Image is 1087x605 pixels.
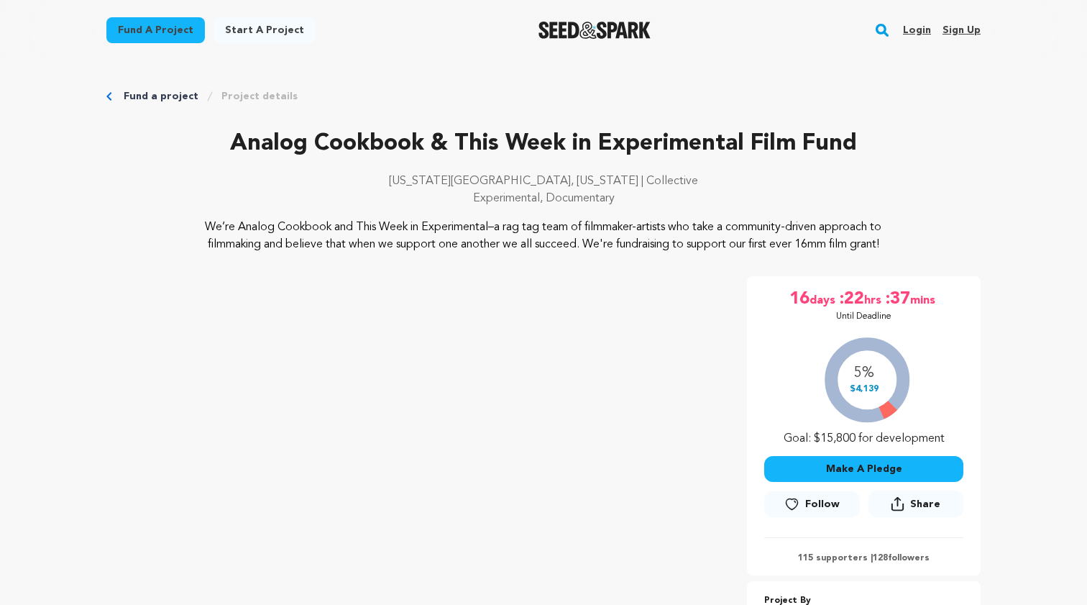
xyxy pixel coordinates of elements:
a: Fund a project [124,89,198,104]
a: Login [903,19,931,42]
a: Project details [221,89,298,104]
button: Make A Pledge [764,456,963,482]
span: Share [868,491,963,523]
span: 128 [873,554,888,563]
span: mins [910,288,938,311]
p: We’re Analog Cookbook and This Week in Experimental–a rag tag team of filmmaker-artists who take ... [194,219,894,253]
a: Follow [764,491,859,517]
button: Share [868,491,963,517]
p: Experimental, Documentary [106,190,981,207]
span: 16 [789,288,809,311]
span: hrs [864,288,884,311]
a: Sign up [942,19,981,42]
a: Seed&Spark Homepage [538,22,651,39]
span: Follow [805,497,840,511]
a: Fund a project [106,17,205,43]
p: 115 supporters | followers [764,552,963,564]
p: Until Deadline [836,311,891,322]
p: Analog Cookbook & This Week in Experimental Film Fund [106,127,981,161]
span: days [809,288,838,311]
div: Breadcrumb [106,89,981,104]
span: :22 [838,288,864,311]
a: Start a project [214,17,316,43]
img: Seed&Spark Logo Dark Mode [538,22,651,39]
p: [US_STATE][GEOGRAPHIC_DATA], [US_STATE] | Collective [106,173,981,190]
span: :37 [884,288,910,311]
span: Share [910,497,940,511]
